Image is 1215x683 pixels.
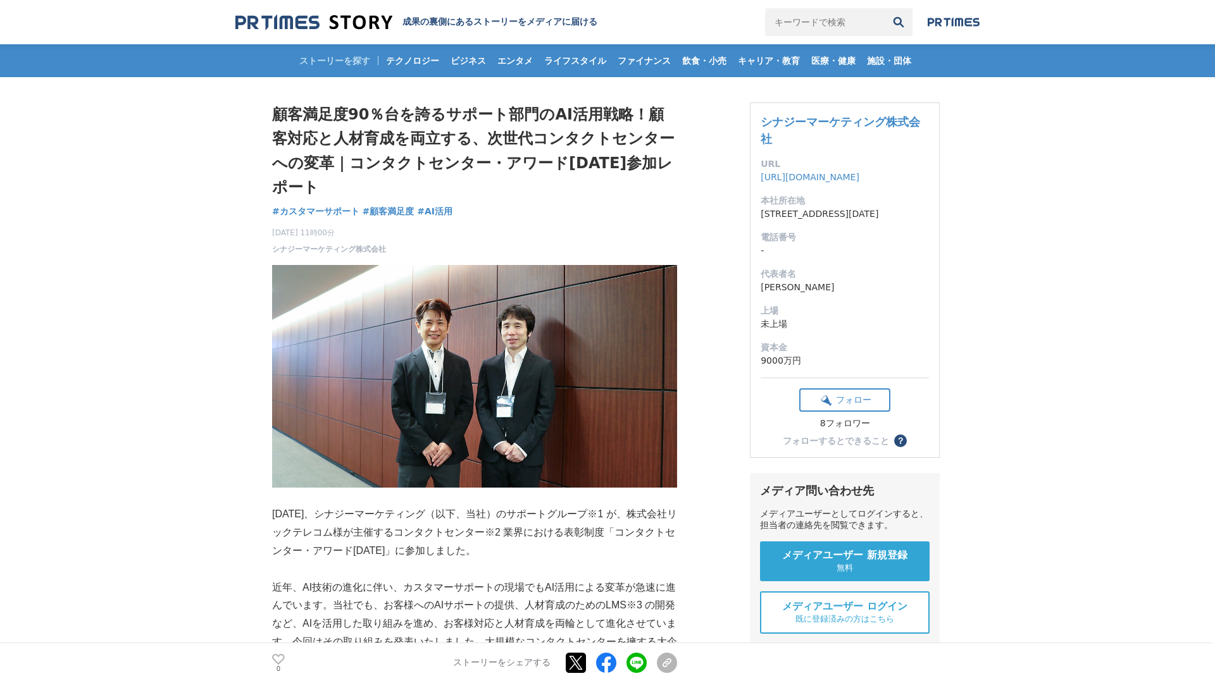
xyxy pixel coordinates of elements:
[761,172,859,182] a: [URL][DOMAIN_NAME]
[417,205,452,218] a: #AI活用
[272,102,677,200] h1: 顧客満足度90％台を誇るサポート部門のAI活用戦略！顧客対応と人材育成を両立する、次世代コンタクトセンターへの変革｜コンタクトセンター・アワード[DATE]参加レポート
[363,206,414,217] span: #顧客満足度
[761,207,929,221] dd: [STREET_ADDRESS][DATE]
[896,436,905,445] span: ？
[862,55,916,66] span: 施設・団体
[799,388,890,412] button: フォロー
[761,157,929,171] dt: URL
[782,600,907,613] span: メディアユーザー ログイン
[445,44,491,77] a: ビジネス
[272,666,285,672] p: 0
[761,304,929,317] dt: 上場
[894,434,907,447] button: ？
[272,505,677,560] p: [DATE]、シナジーマーケティング（以下、当社）のサポートグループ※1 が、株式会社リックテレコム様が主催するコンタクトセンター※2 業界における表彰制度「コンタクトセンター・アワード[DAT...
[760,508,930,531] div: メディアユーザーとしてログインすると、担当者の連絡先を閲覧できます。
[272,206,359,217] span: #カスタマーサポート
[381,44,444,77] a: テクノロジー
[928,17,980,27] img: prtimes
[402,16,597,28] h2: 成果の裏側にあるストーリーをメディアに届ける
[539,44,611,77] a: ライフスタイル
[799,418,890,429] div: 8フォロワー
[760,483,930,498] div: メディア問い合わせ先
[761,317,929,331] dd: 未上場
[453,658,551,669] p: ストーリーをシェアする
[613,44,676,77] a: ファイナンス
[733,44,805,77] a: キャリア・教育
[765,8,885,36] input: キーワードで検索
[761,354,929,367] dd: 9000万円
[761,115,920,145] a: シナジーマーケティング株式会社
[445,55,491,66] span: ビジネス
[363,205,414,218] a: #顧客満足度
[760,591,930,634] a: メディアユーザー ログイン 既に登録済みの方はこちら
[677,44,732,77] a: 飲食・小売
[761,244,929,257] dd: -
[492,44,538,77] a: エンタメ
[761,341,929,354] dt: 資本金
[862,44,916,77] a: 施設・団体
[761,268,929,281] dt: 代表者名
[885,8,913,36] button: 検索
[272,205,359,218] a: #カスタマーサポート
[783,436,889,445] div: フォローするとできること
[733,55,805,66] span: キャリア・教育
[760,541,930,581] a: メディアユーザー 新規登録 無料
[272,227,386,238] span: [DATE] 11時00分
[492,55,538,66] span: エンタメ
[806,44,861,77] a: 医療・健康
[235,14,597,31] a: 成果の裏側にあるストーリーをメディアに届ける 成果の裏側にあるストーリーをメディアに届ける
[381,55,444,66] span: テクノロジー
[272,265,677,488] img: thumbnail_5cdf5710-a03e-11f0-b609-bf1ae81af276.jpg
[677,55,732,66] span: 飲食・小売
[613,55,676,66] span: ファイナンス
[272,243,386,255] a: シナジーマーケティング株式会社
[795,613,894,625] span: 既に登録済みの方はこちら
[782,549,907,562] span: メディアユーザー 新規登録
[761,281,929,294] dd: [PERSON_NAME]
[417,206,452,217] span: #AI活用
[761,231,929,244] dt: 電話番号
[837,562,853,574] span: 無料
[235,14,392,31] img: 成果の裏側にあるストーリーをメディアに届ける
[539,55,611,66] span: ライフスタイル
[761,194,929,207] dt: 本社所在地
[806,55,861,66] span: 医療・健康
